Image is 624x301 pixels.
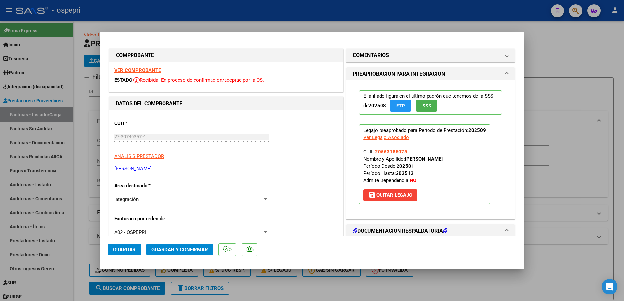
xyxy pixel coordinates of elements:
[396,103,405,109] span: FTP
[602,279,617,294] div: Open Intercom Messenger
[397,163,414,169] strong: 202501
[405,156,443,162] strong: [PERSON_NAME]
[396,170,413,176] strong: 202512
[114,153,164,159] span: ANALISIS PRESTADOR
[422,103,431,109] span: SSS
[363,149,443,183] span: CUIL: Nombre y Apellido: Período Desde: Período Hasta: Admite Dependencia:
[108,244,141,255] button: Guardar
[390,100,411,112] button: FTP
[116,100,182,107] strong: DATOS DEL COMPROBANTE
[359,90,502,115] p: El afiliado figura en el ultimo padrón que tenemos de la SSS de
[346,67,515,80] mat-expansion-panel-header: PREAPROBACIÓN PARA INTEGRACION
[368,103,386,108] strong: 202508
[116,52,154,58] strong: COMPROBANTE
[114,182,181,190] p: Area destinado *
[359,124,490,204] p: Legajo preaprobado para Período de Prestación:
[410,178,416,183] strong: NO
[146,244,213,255] button: Guardar y Confirmar
[353,70,445,78] h1: PREAPROBACIÓN PARA INTEGRACION
[346,224,515,237] mat-expansion-panel-header: DOCUMENTACIÓN RESPALDATORIA
[368,192,412,198] span: Quitar Legajo
[363,189,417,201] button: Quitar Legajo
[468,127,486,133] strong: 202509
[375,149,407,155] span: 20563185075
[353,227,447,235] h1: DOCUMENTACIÓN RESPALDATORIA
[133,77,264,83] span: Recibida. En proceso de confirmacion/aceptac por la OS.
[151,247,208,252] span: Guardar y Confirmar
[114,229,146,235] span: A02 - OSPEPRI
[416,100,437,112] button: SSS
[368,191,376,199] mat-icon: save
[114,215,181,222] p: Facturado por orden de
[114,196,139,202] span: Integración
[114,67,161,73] a: VER COMPROBANTE
[353,51,389,59] h1: COMENTARIOS
[114,120,181,127] p: CUIT
[346,80,515,219] div: PREAPROBACIÓN PARA INTEGRACION
[114,77,133,83] span: ESTADO:
[346,49,515,62] mat-expansion-panel-header: COMENTARIOS
[114,165,338,173] p: [PERSON_NAME]
[113,247,136,252] span: Guardar
[363,134,409,141] div: Ver Legajo Asociado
